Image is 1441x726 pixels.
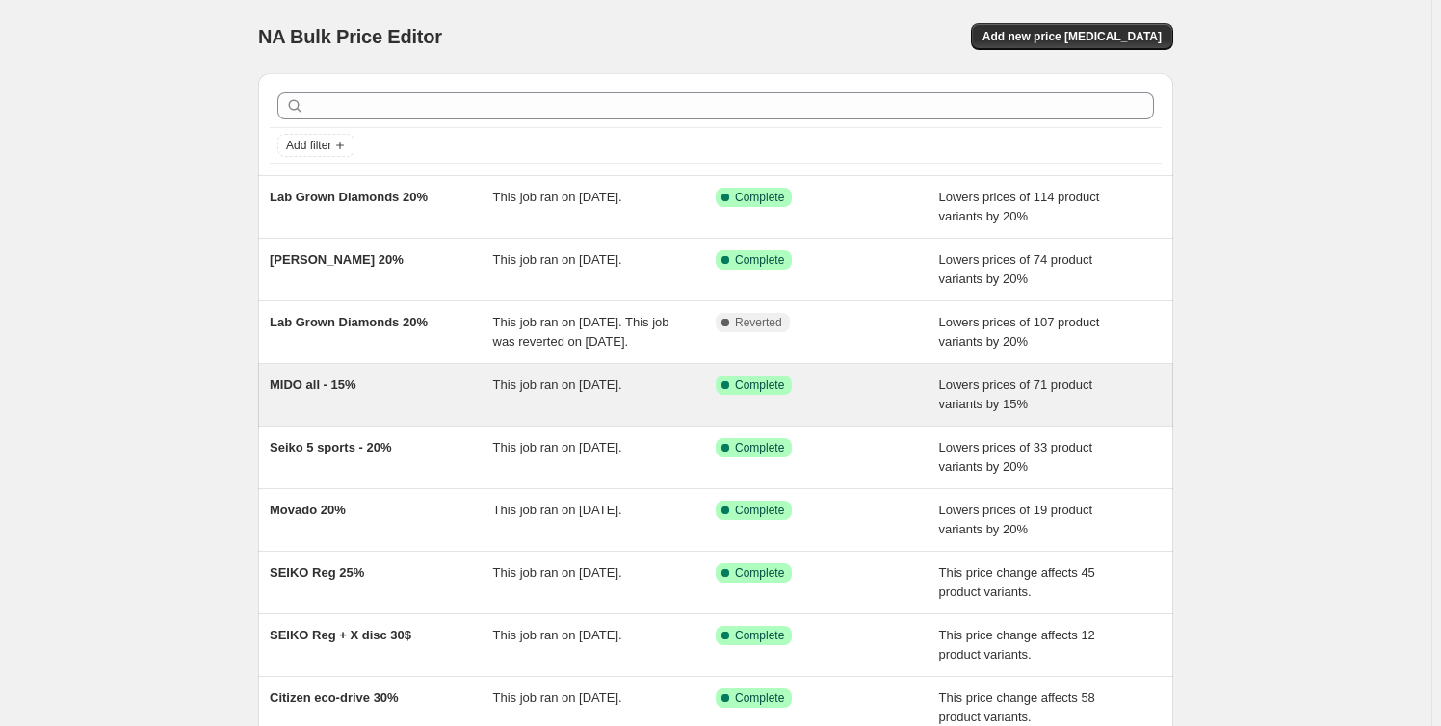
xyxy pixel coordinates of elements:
[270,440,391,454] span: Seiko 5 sports - 20%
[735,565,784,581] span: Complete
[270,503,346,517] span: Movado 20%
[277,134,354,157] button: Add filter
[270,315,428,329] span: Lab Grown Diamonds 20%
[286,138,331,153] span: Add filter
[270,252,404,267] span: [PERSON_NAME] 20%
[939,628,1095,661] span: This price change affects 12 product variants.
[735,440,784,455] span: Complete
[939,315,1100,349] span: Lowers prices of 107 product variants by 20%
[939,190,1100,223] span: Lowers prices of 114 product variants by 20%
[939,252,1093,286] span: Lowers prices of 74 product variants by 20%
[735,503,784,518] span: Complete
[735,377,784,393] span: Complete
[939,503,1093,536] span: Lowers prices of 19 product variants by 20%
[982,29,1162,44] span: Add new price [MEDICAL_DATA]
[735,628,784,643] span: Complete
[493,565,622,580] span: This job ran on [DATE].
[971,23,1173,50] button: Add new price [MEDICAL_DATA]
[735,252,784,268] span: Complete
[939,377,1093,411] span: Lowers prices of 71 product variants by 15%
[493,690,622,705] span: This job ran on [DATE].
[939,690,1095,724] span: This price change affects 58 product variants.
[735,690,784,706] span: Complete
[493,628,622,642] span: This job ran on [DATE].
[939,440,1093,474] span: Lowers prices of 33 product variants by 20%
[270,377,356,392] span: MIDO all - 15%
[493,190,622,204] span: This job ran on [DATE].
[939,565,1095,599] span: This price change affects 45 product variants.
[270,690,399,705] span: Citizen eco-drive 30%
[493,377,622,392] span: This job ran on [DATE].
[258,26,442,47] span: NA Bulk Price Editor
[735,315,782,330] span: Reverted
[493,252,622,267] span: This job ran on [DATE].
[735,190,784,205] span: Complete
[493,315,669,349] span: This job ran on [DATE]. This job was reverted on [DATE].
[270,565,364,580] span: SEIKO Reg 25%
[270,628,411,642] span: SEIKO Reg + X disc 30$
[493,440,622,454] span: This job ran on [DATE].
[270,190,428,204] span: Lab Grown Diamonds 20%
[493,503,622,517] span: This job ran on [DATE].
